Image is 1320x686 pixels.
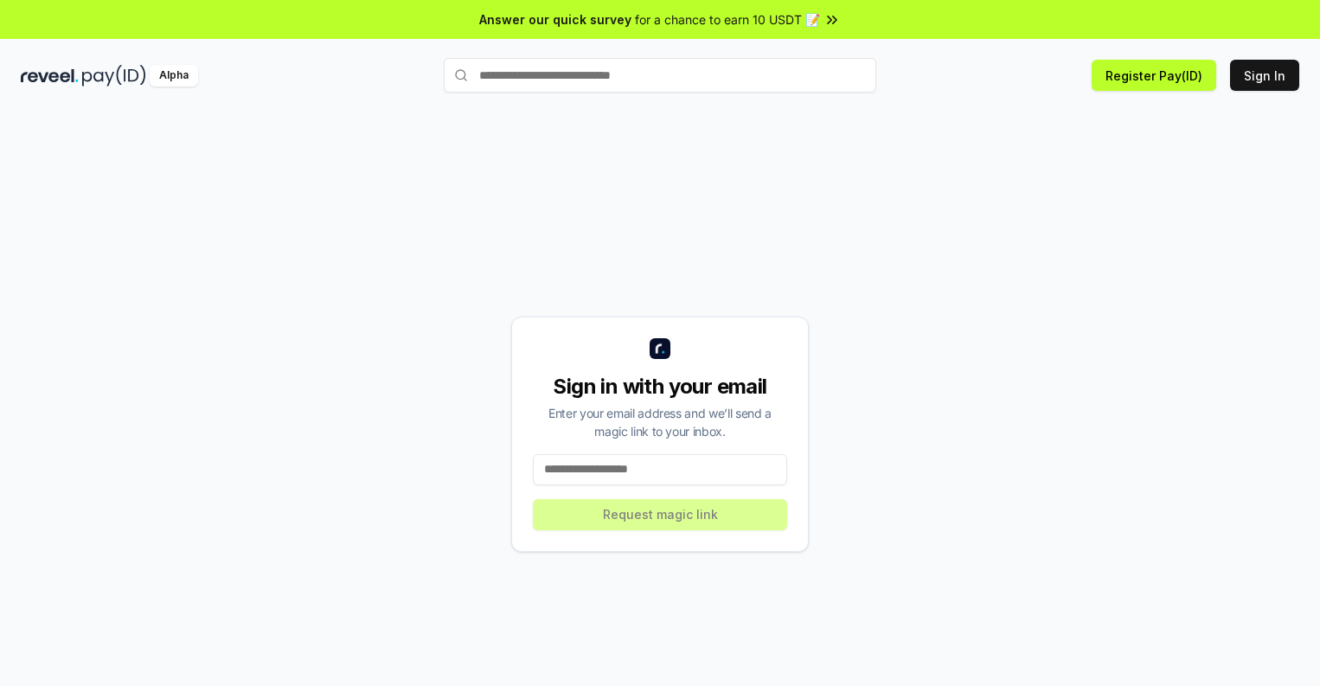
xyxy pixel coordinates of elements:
div: Alpha [150,65,198,87]
img: pay_id [82,65,146,87]
div: Enter your email address and we’ll send a magic link to your inbox. [533,404,787,440]
span: Answer our quick survey [479,10,631,29]
button: Sign In [1230,60,1299,91]
img: reveel_dark [21,65,79,87]
span: for a chance to earn 10 USDT 📝 [635,10,820,29]
button: Register Pay(ID) [1092,60,1216,91]
div: Sign in with your email [533,373,787,401]
img: logo_small [650,338,670,359]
